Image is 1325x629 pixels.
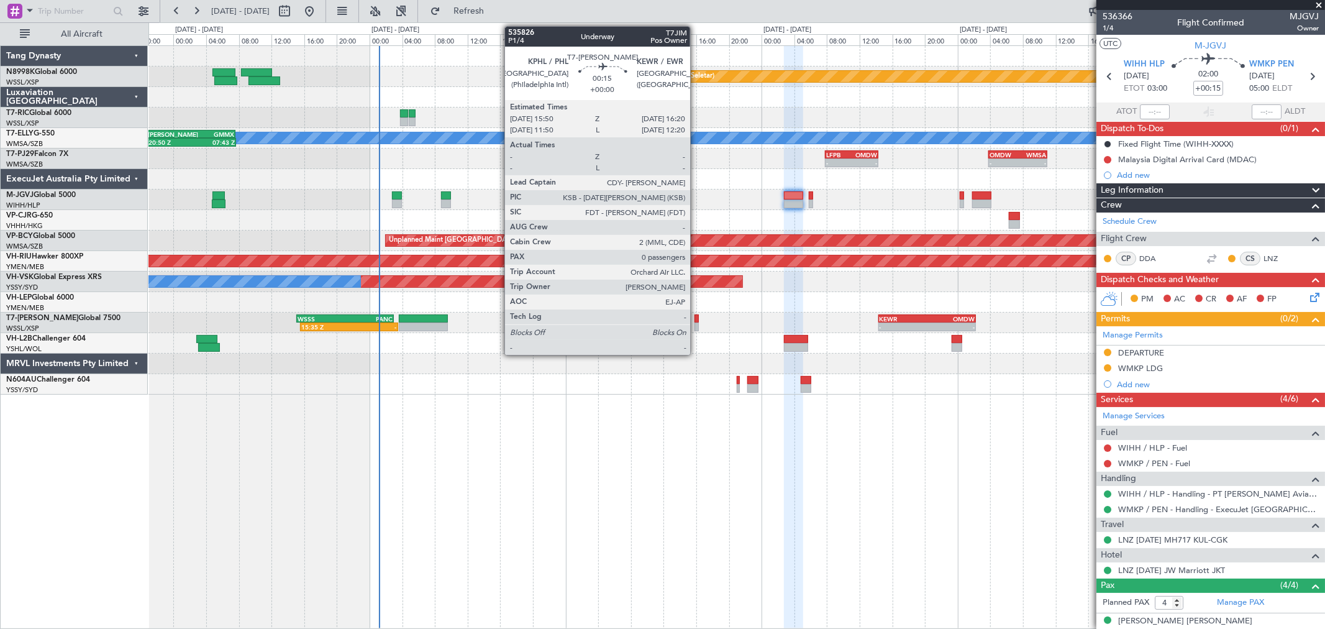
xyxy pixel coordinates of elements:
div: 12:00 [663,34,696,45]
span: 536366 [1103,10,1132,23]
span: T7-ELLY [6,130,34,137]
span: Pax [1101,579,1114,593]
div: CP [1116,252,1136,265]
span: Refresh [443,7,495,16]
span: Dispatch Checks and Weather [1101,273,1219,287]
a: DDA [1139,253,1167,264]
div: [PERSON_NAME] [148,131,191,138]
div: KEWR [880,315,927,323]
span: ALDT [1285,106,1305,118]
a: T7-[PERSON_NAME]Global 7500 [6,314,121,322]
span: Owner [1290,23,1319,34]
span: WIHH HLP [1124,58,1165,71]
div: 20:00 [141,34,174,45]
div: Fixed Flight Time (WIHH-XXXX) [1118,139,1234,149]
a: WIHH / HLP - Handling - PT [PERSON_NAME] Aviasi WIHH / HLP [1118,489,1319,499]
span: 03:00 [1147,83,1167,95]
div: - [349,323,397,331]
span: T7-[PERSON_NAME] [6,314,78,322]
span: PM [1141,293,1154,306]
div: GMMX [528,131,558,138]
a: VH-LEPGlobal 6000 [6,294,74,301]
div: - [852,159,877,167]
div: Malaysia Digital Arrival Card (MDAC) [1118,154,1257,165]
span: Services [1101,393,1133,407]
div: - [1018,159,1046,167]
div: [PERSON_NAME] [PERSON_NAME] [1118,615,1252,628]
div: 12:00 [271,34,304,45]
div: Add new [1117,379,1319,390]
span: VH-VSK [6,273,34,281]
div: 04:00 [795,34,827,45]
button: All Aircraft [14,24,135,44]
a: VP-CJRG-650 [6,212,53,219]
div: - [880,323,927,331]
span: All Aircraft [32,30,131,39]
div: [DATE] - [DATE] [371,25,419,35]
div: OMDW [990,151,1018,158]
span: ETOT [1124,83,1144,95]
div: [DATE] - [DATE] [568,25,616,35]
span: AC [1174,293,1185,306]
div: 20:00 [729,34,762,45]
div: CS [1240,252,1260,265]
a: WMKP / PEN - Fuel [1118,458,1190,469]
a: YMEN/MEB [6,303,44,313]
div: Flight Confirmed [1177,17,1244,30]
div: 08:00 [239,34,272,45]
span: FP [1267,293,1277,306]
a: Manage Permits [1103,329,1163,342]
div: - [528,139,558,146]
a: VH-RIUHawker 800XP [6,253,83,260]
div: 08:00 [435,34,468,45]
div: 16:00 [1088,34,1121,45]
span: [DATE] - [DATE] [211,6,270,17]
a: WIHH/HLP [6,201,40,210]
div: 16:00 [893,34,926,45]
a: VP-BCYGlobal 5000 [6,232,75,240]
a: M-JGVJGlobal 5000 [6,191,76,199]
div: OMDW [927,315,975,323]
div: GMMX [191,131,234,138]
a: N604AUChallenger 604 [6,376,90,383]
div: 20:50 Z [148,139,192,146]
span: N604AU [6,376,37,383]
a: WMSA/SZB [6,160,43,169]
a: Manage PAX [1217,597,1264,609]
a: LNZ [DATE] JW Marriott JKT [1118,565,1225,576]
a: YSSY/SYD [6,385,38,395]
span: VH-LEP [6,294,32,301]
span: Fuel [1101,426,1118,440]
div: Planned Maint [GEOGRAPHIC_DATA] (Seletar) [569,67,715,86]
span: (0/2) [1280,312,1298,325]
div: 08:00 [1023,34,1056,45]
span: (4/6) [1280,392,1298,405]
div: 16:00 [304,34,337,45]
div: [DATE] - [DATE] [960,25,1008,35]
div: 00:00 [370,34,403,45]
span: M-JGVJ [1195,39,1227,52]
div: 16:00 [696,34,729,45]
div: 12:00 [468,34,501,45]
span: 02:00 [1198,68,1218,81]
a: YSSY/SYD [6,283,38,292]
a: YMEN/MEB [6,262,44,272]
a: N8998KGlobal 6000 [6,68,77,76]
div: 00:00 [173,34,206,45]
button: Refresh [424,1,499,21]
span: [DATE] [1249,70,1275,83]
div: 16:00 [500,34,533,45]
span: (0/1) [1280,122,1298,135]
span: VH-RIU [6,253,32,260]
a: WMSA/SZB [6,139,43,149]
span: AF [1237,293,1247,306]
div: Unplanned Maint [GEOGRAPHIC_DATA] (Sultan [PERSON_NAME] [PERSON_NAME] - Subang) [389,231,687,250]
span: Hotel [1101,548,1122,562]
a: T7-ELLYG-550 [6,130,55,137]
span: VP-BCY [6,232,33,240]
div: 00:00 [762,34,795,45]
input: Trip Number [38,2,109,21]
a: VH-VSKGlobal Express XRS [6,273,102,281]
span: (4/4) [1280,579,1298,592]
span: 1/4 [1103,23,1132,34]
